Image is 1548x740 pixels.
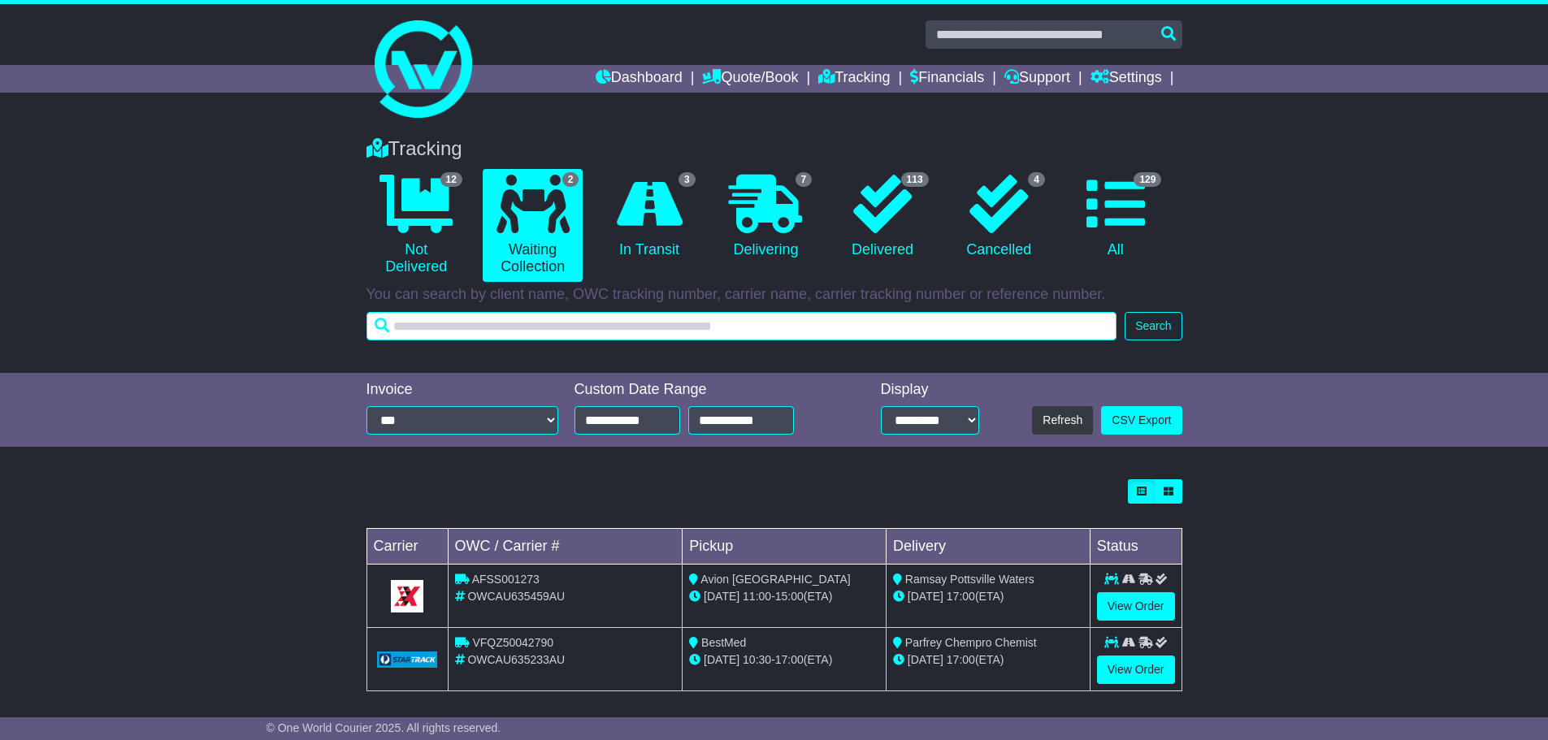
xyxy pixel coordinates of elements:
span: BestMed [701,636,746,649]
span: 113 [901,172,929,187]
a: 2 Waiting Collection [483,169,583,282]
span: 17:00 [947,653,975,666]
td: Delivery [886,529,1090,565]
span: AFSS001273 [472,573,540,586]
a: Settings [1091,65,1162,93]
span: [DATE] [704,590,739,603]
a: 12 Not Delivered [366,169,466,282]
a: Quote/Book [702,65,798,93]
div: Tracking [358,137,1190,161]
td: Pickup [683,529,887,565]
span: © One World Courier 2025. All rights reserved. [267,721,501,734]
a: 4 Cancelled [949,169,1049,265]
span: 4 [1028,172,1045,187]
div: - (ETA) [689,651,879,669]
a: 113 Delivered [832,169,932,265]
span: [DATE] [704,653,739,666]
span: 10:30 [743,653,771,666]
a: Financials [910,65,984,93]
span: Avion [GEOGRAPHIC_DATA] [700,573,850,586]
span: 11:00 [743,590,771,603]
a: View Order [1097,656,1175,684]
div: Custom Date Range [575,381,835,399]
div: Invoice [366,381,558,399]
td: Carrier [366,529,448,565]
a: View Order [1097,592,1175,621]
span: [DATE] [908,653,943,666]
span: 17:00 [947,590,975,603]
span: 3 [679,172,696,187]
td: OWC / Carrier # [448,529,683,565]
div: - (ETA) [689,588,879,605]
span: 12 [440,172,462,187]
span: VFQZ50042790 [472,636,553,649]
a: 7 Delivering [716,169,816,265]
a: Dashboard [596,65,683,93]
div: (ETA) [893,588,1083,605]
a: 3 In Transit [599,169,699,265]
span: Parfrey Chempro Chemist [905,636,1037,649]
img: GetCarrierServiceLogo [377,651,438,668]
button: Search [1125,312,1182,340]
a: CSV Export [1101,406,1182,435]
p: You can search by client name, OWC tracking number, carrier name, carrier tracking number or refe... [366,286,1182,304]
span: 7 [796,172,813,187]
span: OWCAU635459AU [467,590,565,603]
div: (ETA) [893,651,1083,669]
span: OWCAU635233AU [467,653,565,666]
button: Refresh [1032,406,1093,435]
img: GetCarrierServiceLogo [391,580,423,612]
td: Status [1090,529,1182,565]
div: Display [881,381,979,399]
span: [DATE] [908,590,943,603]
a: Tracking [818,65,890,93]
a: Support [1004,65,1070,93]
span: 15:00 [775,590,804,603]
a: 129 All [1065,169,1165,265]
span: 2 [562,172,579,187]
span: 129 [1134,172,1161,187]
span: 17:00 [775,653,804,666]
span: Ramsay Pottsville Waters [905,573,1034,586]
